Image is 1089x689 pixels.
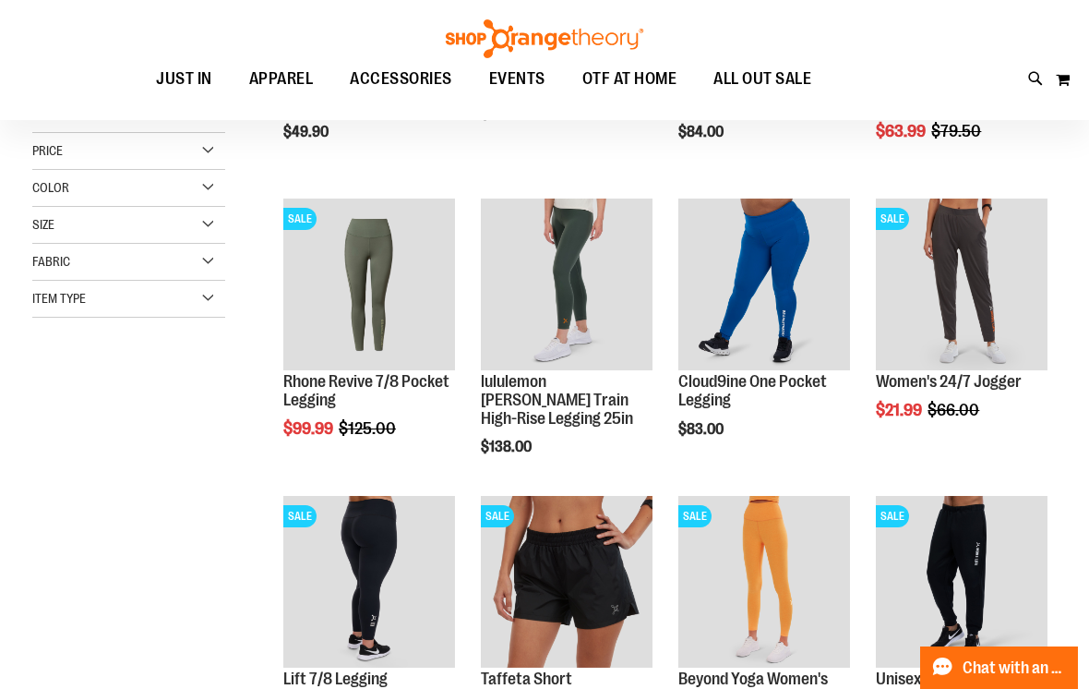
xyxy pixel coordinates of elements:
[283,124,331,140] span: $49.90
[283,670,388,688] a: Lift 7/8 Legging
[876,199,1047,370] img: Product image for 24/7 Jogger
[489,58,545,100] span: EVENTS
[32,143,63,158] span: Price
[876,496,1047,668] img: Product image for Unisex Sweat Jogger
[678,496,850,668] img: Product image for Beyond Yoga Womens Spacedye Caught in the Midi High Waisted Legging
[283,419,336,438] span: $99.99
[669,189,859,484] div: product
[283,199,455,373] a: Rhone Revive 7/8 Pocket LeggingSALE
[876,199,1047,373] a: Product image for 24/7 JoggerSALE
[472,189,662,502] div: product
[678,124,726,140] span: $84.00
[481,496,652,671] a: Main Image of Taffeta ShortSALE
[283,372,449,409] a: Rhone Revive 7/8 Pocket Legging
[274,189,464,484] div: product
[876,372,1022,391] a: Women's 24/7 Jogger
[678,505,712,527] span: SALE
[920,647,1079,689] button: Chat with an Expert
[32,217,54,232] span: Size
[339,419,399,438] span: $125.00
[283,199,455,370] img: Rhone Revive 7/8 Pocket Legging
[876,122,928,140] span: $63.99
[678,199,850,370] img: Cloud9ine One Pocket Legging
[156,58,212,100] span: JUST IN
[283,505,317,527] span: SALE
[32,180,69,195] span: Color
[481,496,652,668] img: Main Image of Taffeta Short
[481,199,652,370] img: Main view of 2024 October lululemon Wunder Train High-Rise
[283,496,455,671] a: 2024 October Lift 7/8 LeggingSALE
[867,189,1057,465] div: product
[443,19,646,58] img: Shop Orangetheory
[876,505,909,527] span: SALE
[481,439,534,455] span: $138.00
[249,58,314,100] span: APPAREL
[481,670,572,688] a: Taffeta Short
[876,208,909,230] span: SALE
[481,372,633,428] a: lululemon [PERSON_NAME] Train High-Rise Legging 25in
[283,496,455,668] img: 2024 October Lift 7/8 Legging
[678,199,850,373] a: Cloud9ine One Pocket Legging
[678,372,827,409] a: Cloud9ine One Pocket Legging
[876,670,1020,688] a: Unisex Sweat Jogger
[582,58,677,100] span: OTF AT HOME
[32,291,86,306] span: Item Type
[481,199,652,373] a: Main view of 2024 October lululemon Wunder Train High-Rise
[283,208,317,230] span: SALE
[678,421,726,438] span: $83.00
[713,58,811,100] span: ALL OUT SALE
[350,58,452,100] span: ACCESSORIES
[927,401,982,419] span: $66.00
[32,254,70,269] span: Fabric
[678,496,850,671] a: Product image for Beyond Yoga Womens Spacedye Caught in the Midi High Waisted LeggingSALE
[481,505,514,527] span: SALE
[931,122,984,140] span: $79.50
[876,401,925,419] span: $21.99
[963,659,1067,677] span: Chat with an Expert
[876,496,1047,671] a: Product image for Unisex Sweat JoggerSALE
